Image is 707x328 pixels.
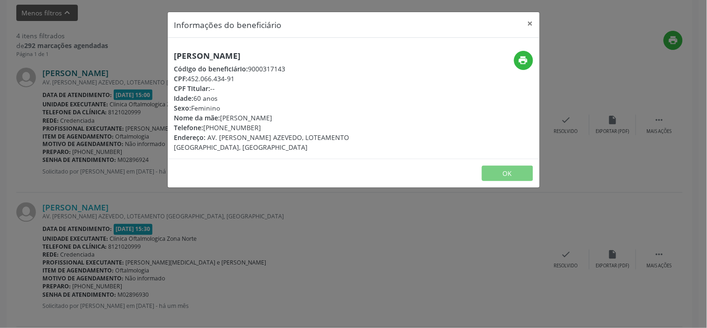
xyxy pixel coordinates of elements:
[174,19,282,31] h5: Informações do beneficiário
[174,113,220,122] span: Nome da mãe:
[174,103,409,113] div: Feminino
[174,64,409,74] div: 9000317143
[174,113,409,123] div: [PERSON_NAME]
[174,64,248,73] span: Código do beneficiário:
[514,51,533,70] button: print
[174,123,409,133] div: [PHONE_NUMBER]
[174,74,188,83] span: CPF:
[174,133,350,152] span: AV. [PERSON_NAME] AZEVEDO, LOTEAMENTO [GEOGRAPHIC_DATA], [GEOGRAPHIC_DATA]
[174,104,192,112] span: Sexo:
[521,12,540,35] button: Close
[482,166,533,181] button: OK
[174,74,409,84] div: 452.066.434-91
[518,55,529,65] i: print
[174,123,204,132] span: Telefone:
[174,84,211,93] span: CPF Titular:
[174,84,409,93] div: --
[174,94,194,103] span: Idade:
[174,93,409,103] div: 60 anos
[174,51,409,61] h5: [PERSON_NAME]
[174,133,206,142] span: Endereço:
